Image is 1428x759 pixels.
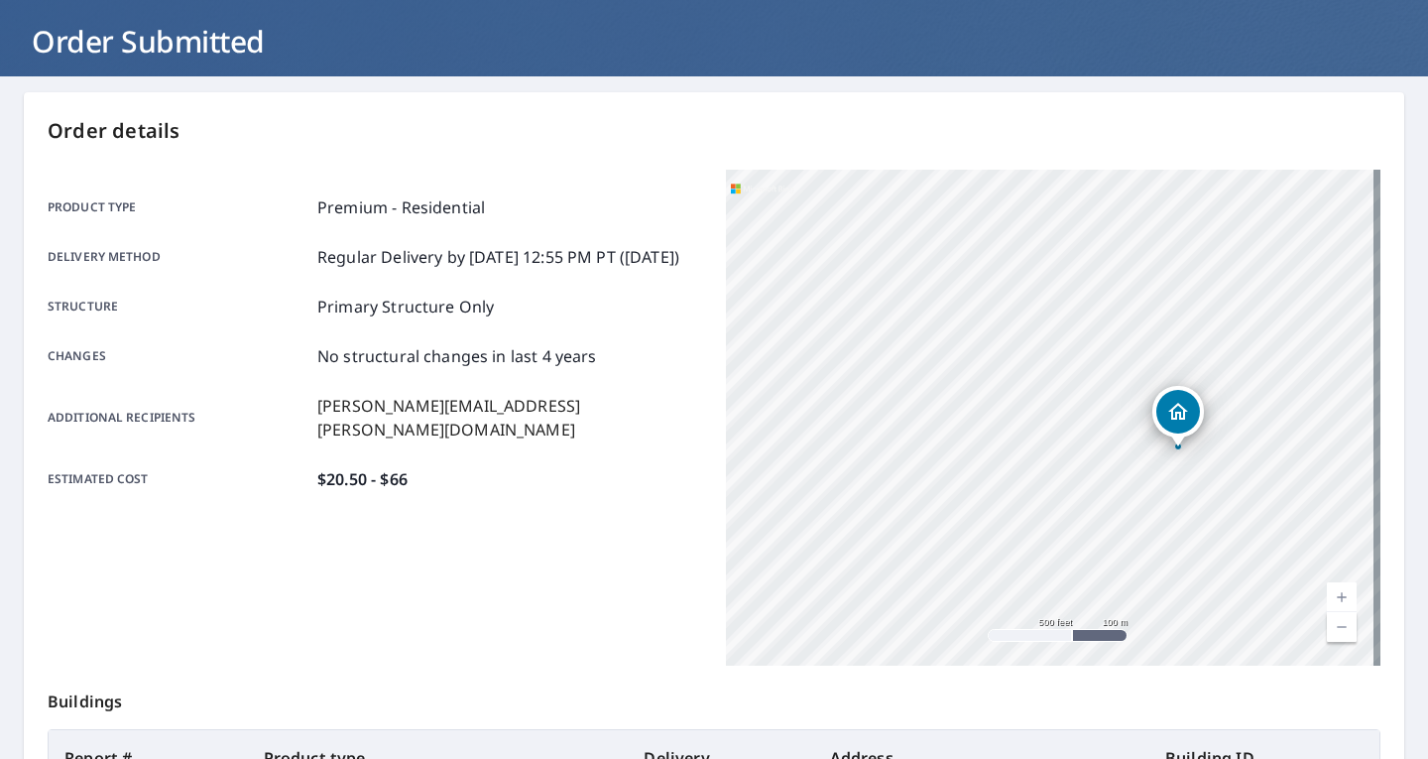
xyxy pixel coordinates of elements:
p: Order details [48,116,1380,146]
p: Buildings [48,666,1380,729]
p: Additional recipients [48,394,309,442]
p: $20.50 - $66 [317,467,408,491]
h1: Order Submitted [24,21,1404,62]
p: Premium - Residential [317,195,485,219]
p: Product type [48,195,309,219]
p: Regular Delivery by [DATE] 12:55 PM PT ([DATE]) [317,245,679,269]
a: Current Level 16, Zoom In [1327,582,1357,612]
p: Structure [48,295,309,318]
p: Changes [48,344,309,368]
p: Primary Structure Only [317,295,494,318]
p: [PERSON_NAME][EMAIL_ADDRESS][PERSON_NAME][DOMAIN_NAME] [317,394,702,442]
p: No structural changes in last 4 years [317,344,597,368]
div: Dropped pin, building 1, Residential property, 1370 Mount Pleasant Rd Mount Pleasant, PA 15666 [1152,386,1204,447]
p: Estimated cost [48,467,309,491]
p: Delivery method [48,245,309,269]
a: Current Level 16, Zoom Out [1327,612,1357,642]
